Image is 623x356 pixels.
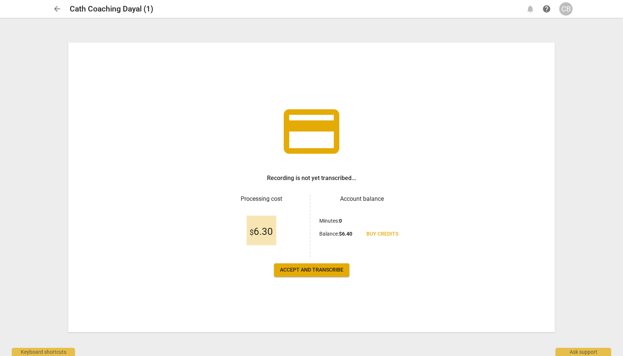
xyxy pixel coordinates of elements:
span: help [542,4,551,13]
h3: Account balance [319,194,404,203]
span: Buy credits [366,230,398,238]
p: Minutes : [319,217,342,225]
b: $ 6.40 [339,231,352,237]
b: 0 [339,218,342,224]
div: Ask support [556,348,611,356]
button: Accept and transcribe [274,263,349,277]
span: $ [250,228,254,237]
p: Balance : [319,230,352,238]
div: Keyboard shortcuts [12,348,75,356]
span: 6.30 [250,226,273,237]
a: Help [540,2,553,16]
h2: Cath Coaching Dayal (1) [70,4,153,14]
a: Buy credits [360,227,404,241]
span: arrow_back [53,4,62,13]
h3: Processing cost [219,194,304,203]
span: credit_card [278,98,345,165]
button: CB [559,2,573,16]
h3: Recording is not yet transcribed... [267,174,356,183]
span: Accept and transcribe [280,266,343,274]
